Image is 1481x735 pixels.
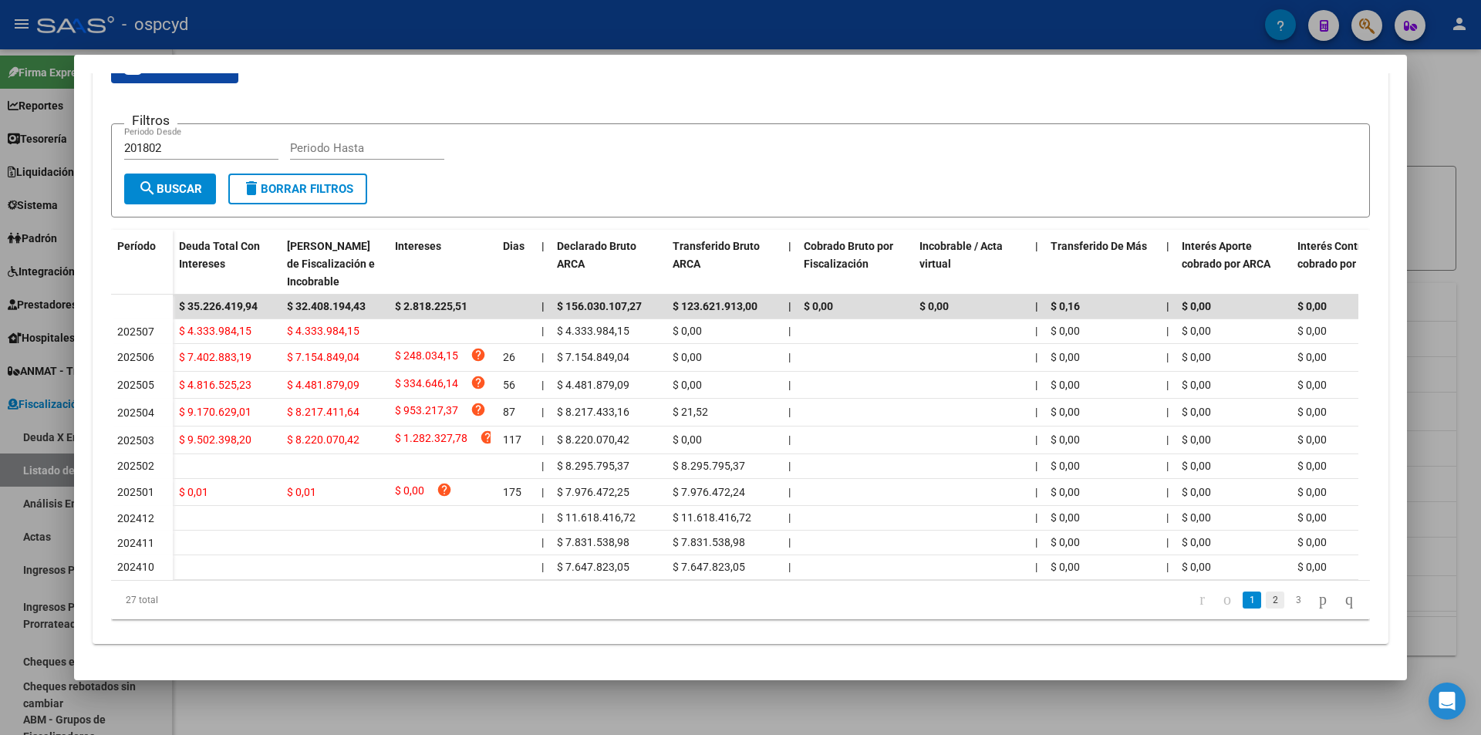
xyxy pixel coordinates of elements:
[1182,240,1270,270] span: Interés Aporte cobrado por ARCA
[1297,325,1327,337] span: $ 0,00
[179,240,260,270] span: Deuda Total Con Intereses
[1166,561,1169,573] span: |
[117,379,154,391] span: 202505
[138,182,202,196] span: Buscar
[395,430,467,450] span: $ 1.282.327,78
[541,460,544,472] span: |
[541,325,544,337] span: |
[557,536,629,548] span: $ 7.831.538,98
[1297,460,1327,472] span: $ 0,00
[1182,433,1211,446] span: $ 0,00
[788,536,791,548] span: |
[673,511,751,524] span: $ 11.618.416,72
[1266,592,1284,609] a: 2
[1297,561,1327,573] span: $ 0,00
[673,486,745,498] span: $ 7.976.472,24
[242,182,353,196] span: Borrar Filtros
[1297,379,1327,391] span: $ 0,00
[503,240,525,252] span: Dias
[788,460,791,472] span: |
[179,300,258,312] span: $ 35.226.419,94
[1035,351,1037,363] span: |
[117,561,154,573] span: 202410
[1035,486,1037,498] span: |
[471,347,486,362] i: help
[287,351,359,363] span: $ 7.154.849,04
[179,433,251,446] span: $ 9.502.398,20
[1035,460,1037,472] span: |
[1182,486,1211,498] span: $ 0,00
[673,240,760,270] span: Transferido Bruto ARCA
[788,561,791,573] span: |
[471,402,486,417] i: help
[673,433,702,446] span: $ 0,00
[389,230,497,298] datatable-header-cell: Intereses
[541,240,545,252] span: |
[919,240,1003,270] span: Incobrable / Acta virtual
[1035,325,1037,337] span: |
[673,300,757,312] span: $ 123.621.913,00
[535,230,551,298] datatable-header-cell: |
[179,486,208,498] span: $ 0,01
[1312,592,1334,609] a: go to next page
[1035,300,1038,312] span: |
[1051,406,1080,418] span: $ 0,00
[1035,379,1037,391] span: |
[179,351,251,363] span: $ 7.402.883,19
[557,486,629,498] span: $ 7.976.472,25
[1182,325,1211,337] span: $ 0,00
[179,325,251,337] span: $ 4.333.984,15
[788,325,791,337] span: |
[1297,511,1327,524] span: $ 0,00
[1243,592,1261,609] a: 1
[1429,683,1466,720] div: Open Intercom Messenger
[913,230,1029,298] datatable-header-cell: Incobrable / Acta virtual
[1182,460,1211,472] span: $ 0,00
[287,433,359,446] span: $ 8.220.070,42
[173,230,281,298] datatable-header-cell: Deuda Total Con Intereses
[287,406,359,418] span: $ 8.217.411,64
[111,230,173,295] datatable-header-cell: Período
[138,179,157,197] mat-icon: search
[557,325,629,337] span: $ 4.333.984,15
[557,511,636,524] span: $ 11.618.416,72
[541,486,544,498] span: |
[1182,511,1211,524] span: $ 0,00
[503,406,515,418] span: 87
[1035,433,1037,446] span: |
[1035,406,1037,418] span: |
[1051,300,1080,312] span: $ 0,16
[1029,230,1044,298] datatable-header-cell: |
[117,486,154,498] span: 202501
[673,536,745,548] span: $ 7.831.538,98
[557,240,636,270] span: Declarado Bruto ARCA
[1240,587,1263,613] li: page 1
[117,537,154,549] span: 202411
[1166,486,1169,498] span: |
[1297,406,1327,418] span: $ 0,00
[503,486,521,498] span: 175
[557,406,629,418] span: $ 8.217.433,16
[673,351,702,363] span: $ 0,00
[557,379,629,391] span: $ 4.481.879,09
[503,351,515,363] span: 26
[1160,230,1176,298] datatable-header-cell: |
[919,300,949,312] span: $ 0,00
[124,174,216,204] button: Buscar
[557,460,629,472] span: $ 8.295.795,37
[395,347,458,368] span: $ 248.034,15
[788,351,791,363] span: |
[673,406,708,418] span: $ 21,52
[551,230,666,298] datatable-header-cell: Declarado Bruto ARCA
[117,512,154,524] span: 202412
[111,581,360,619] div: 27 total
[1166,433,1169,446] span: |
[117,460,154,472] span: 202502
[788,300,791,312] span: |
[503,433,521,446] span: 117
[117,351,154,363] span: 202506
[1176,230,1291,298] datatable-header-cell: Interés Aporte cobrado por ARCA
[1051,351,1080,363] span: $ 0,00
[1166,406,1169,418] span: |
[666,230,782,298] datatable-header-cell: Transferido Bruto ARCA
